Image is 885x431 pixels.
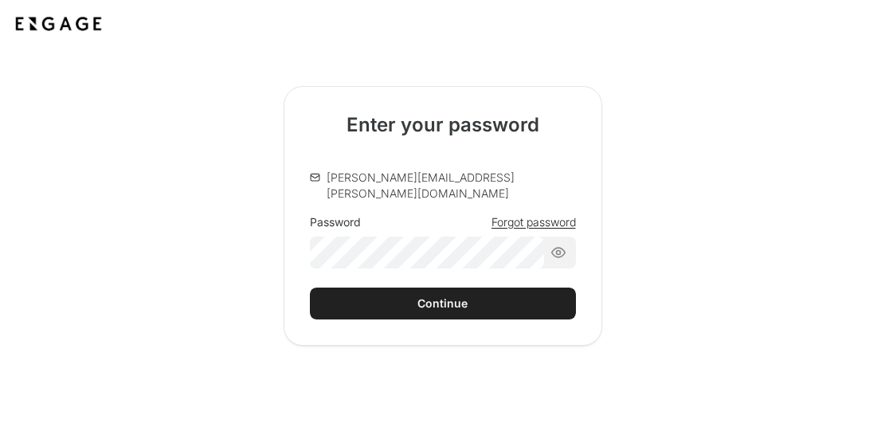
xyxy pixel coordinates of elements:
button: Continue [310,288,576,319]
div: Continue [417,296,468,311]
div: Password [310,214,361,230]
h2: Enter your password [347,112,539,138]
p: [PERSON_NAME][EMAIL_ADDRESS][PERSON_NAME][DOMAIN_NAME] [327,170,576,202]
img: Application logo [13,13,104,35]
a: Forgot password [491,214,576,230]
